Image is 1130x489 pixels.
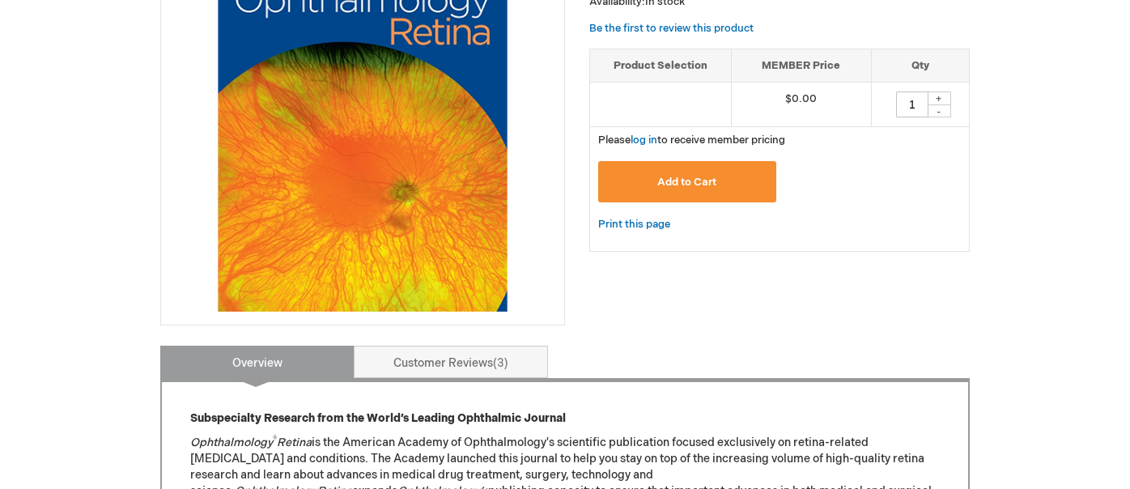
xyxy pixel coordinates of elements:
[354,346,548,378] a: Customer Reviews3
[657,176,716,189] span: Add to Cart
[493,356,508,370] span: 3
[927,91,951,105] div: +
[589,22,754,35] a: Be the first to review this product
[273,435,277,444] sup: ®
[598,134,785,147] span: Please to receive member pricing
[190,436,273,449] em: Ophthalmology
[277,436,312,449] em: Retina
[927,104,951,117] div: -
[731,49,871,83] th: MEMBER Price
[631,134,657,147] a: log in
[190,411,566,425] strong: Subspecialty Research from the World’s Leading Ophthalmic Journal
[598,215,670,235] a: Print this page
[590,49,731,83] th: Product Selection
[896,91,928,117] input: Qty
[731,83,871,127] td: $0.00
[160,346,355,378] a: Overview
[871,49,969,83] th: Qty
[598,161,776,202] button: Add to Cart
